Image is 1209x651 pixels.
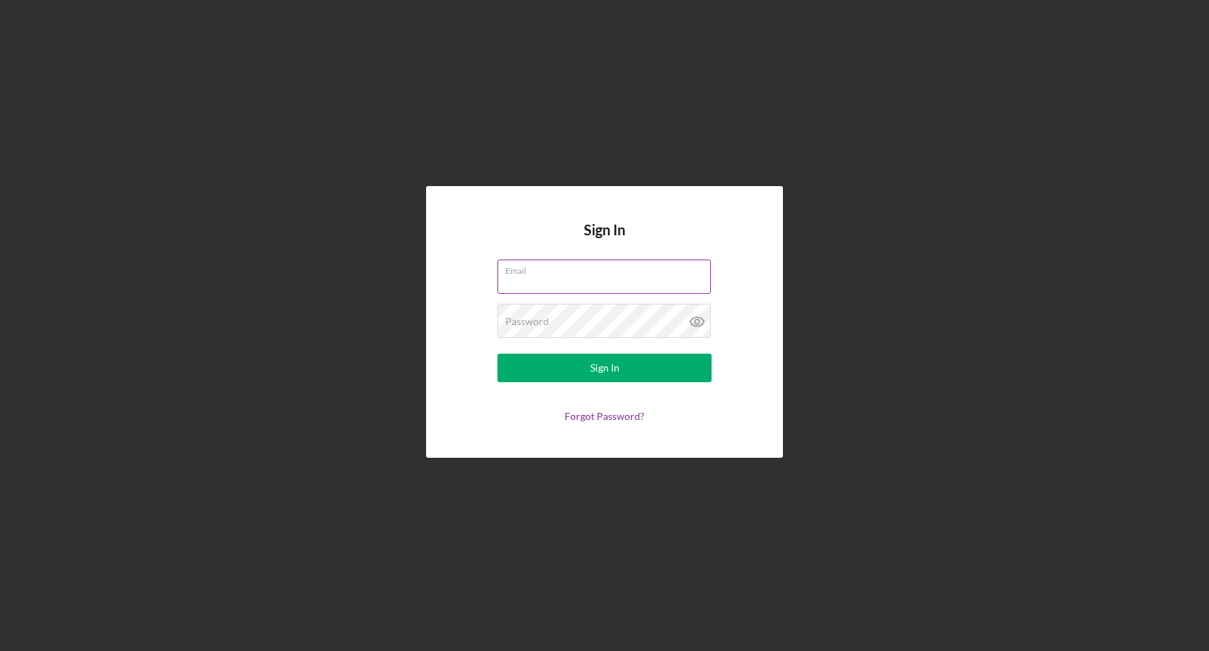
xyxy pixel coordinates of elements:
div: Sign In [590,354,619,382]
label: Email [505,260,711,276]
label: Password [505,316,549,327]
button: Sign In [497,354,712,382]
h4: Sign In [584,222,625,260]
a: Forgot Password? [565,410,644,422]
